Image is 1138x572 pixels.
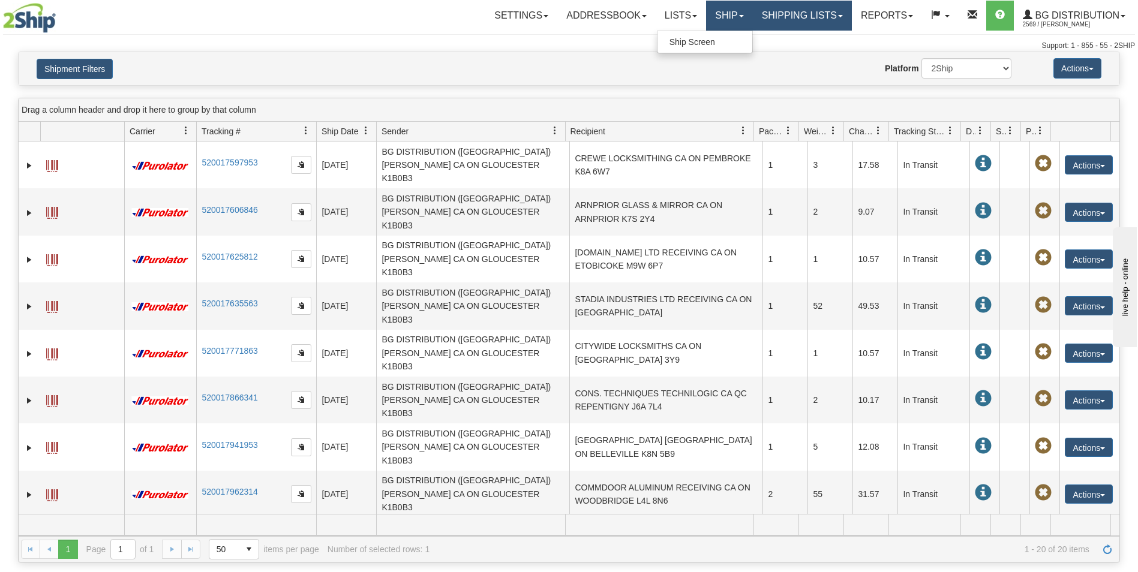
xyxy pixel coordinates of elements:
img: logo2569.jpg [3,3,56,33]
a: Expand [23,254,35,266]
td: BG DISTRIBUTION ([GEOGRAPHIC_DATA]) [PERSON_NAME] CA ON GLOUCESTER K1B0B3 [376,377,569,423]
td: CREWE LOCKSMITHING CA ON PEMBROKE K8A 6W7 [569,142,762,188]
button: Actions [1053,58,1101,79]
a: Carrier filter column settings [176,121,196,141]
td: 1 [762,188,807,235]
span: Recipient [570,125,605,137]
span: Page sizes drop down [209,539,259,559]
a: 520017625812 [202,252,257,261]
a: Charge filter column settings [868,121,888,141]
td: In Transit [897,330,969,377]
span: Page 1 [58,540,77,559]
td: 2 [807,188,852,235]
td: 1 [762,236,807,282]
span: 1 - 20 of 20 items [438,544,1089,554]
td: 17.58 [852,142,897,188]
span: 50 [217,543,232,555]
img: 11 - Purolator [130,208,191,217]
td: ARNPRIOR GLASS & MIRROR CA ON ARNPRIOR K7S 2Y4 [569,188,762,235]
span: Pickup Not Assigned [1035,484,1052,501]
a: Weight filter column settings [823,121,843,141]
a: Label [46,249,58,268]
td: 55 [807,471,852,517]
td: BG DISTRIBUTION ([GEOGRAPHIC_DATA]) [PERSON_NAME] CA ON GLOUCESTER K1B0B3 [376,142,569,188]
td: BG DISTRIBUTION ([GEOGRAPHIC_DATA]) [PERSON_NAME] CA ON GLOUCESTER K1B0B3 [376,188,569,235]
span: items per page [209,539,319,559]
span: Sender [382,125,409,137]
a: Reports [852,1,922,31]
td: 2 [807,377,852,423]
span: Ship Date [322,125,358,137]
td: [DATE] [316,377,376,423]
button: Actions [1065,155,1113,174]
span: Packages [759,125,784,137]
a: Expand [23,348,35,360]
a: Tracking # filter column settings [296,121,316,141]
button: Actions [1065,203,1113,222]
a: Settings [485,1,557,31]
a: Label [46,155,58,174]
td: In Transit [897,282,969,329]
img: 11 - Purolator [130,161,191,170]
span: In Transit [975,249,992,266]
img: 11 - Purolator [130,255,191,264]
iframe: chat widget [1110,225,1137,347]
td: 5 [807,423,852,470]
a: Addressbook [557,1,656,31]
span: Pickup Not Assigned [1035,155,1052,172]
a: Label [46,343,58,362]
button: Copy to clipboard [291,297,311,315]
td: BG DISTRIBUTION ([GEOGRAPHIC_DATA]) [PERSON_NAME] CA ON GLOUCESTER K1B0B3 [376,330,569,377]
div: Support: 1 - 855 - 55 - 2SHIP [3,41,1135,51]
td: 1 [762,142,807,188]
span: Pickup Status [1026,125,1036,137]
td: 52 [807,282,852,329]
button: Actions [1065,249,1113,269]
a: Packages filter column settings [778,121,798,141]
span: Pickup Not Assigned [1035,297,1052,314]
a: Tracking Status filter column settings [940,121,960,141]
span: Pickup Not Assigned [1035,390,1052,407]
td: 9.07 [852,188,897,235]
td: STADIA INDUSTRIES LTD RECEIVING CA ON [GEOGRAPHIC_DATA] [569,282,762,329]
a: 520017606846 [202,205,257,215]
td: 10.57 [852,236,897,282]
a: Lists [656,1,706,31]
a: Expand [23,207,35,219]
button: Copy to clipboard [291,344,311,362]
a: Expand [23,159,35,171]
button: Copy to clipboard [291,203,311,221]
td: In Transit [897,236,969,282]
span: In Transit [975,203,992,219]
img: 11 - Purolator [130,302,191,311]
span: In Transit [975,438,992,454]
button: Copy to clipboard [291,250,311,268]
span: In Transit [975,344,992,360]
span: In Transit [975,155,992,172]
a: Label [46,484,58,503]
td: CITYWIDE LOCKSMITHS CA ON [GEOGRAPHIC_DATA] 3Y9 [569,330,762,377]
td: In Transit [897,423,969,470]
a: Expand [23,489,35,501]
a: Label [46,390,58,409]
button: Actions [1065,344,1113,363]
button: Copy to clipboard [291,485,311,503]
td: COMMDOOR ALUMINUM RECEIVING CA ON WOODBRIDGE L4L 8N6 [569,471,762,517]
td: [DATE] [316,188,376,235]
a: Label [46,201,58,221]
td: 1 [762,423,807,470]
td: BG DISTRIBUTION ([GEOGRAPHIC_DATA]) [PERSON_NAME] CA ON GLOUCESTER K1B0B3 [376,236,569,282]
a: Recipient filter column settings [733,121,753,141]
a: Ship Screen [657,34,752,50]
a: Shipping lists [753,1,852,31]
label: Platform [885,62,919,74]
a: Ship Date filter column settings [356,121,376,141]
img: 11 - Purolator [130,396,191,405]
span: Pickup Not Assigned [1035,203,1052,219]
td: [DATE] [316,330,376,377]
td: In Transit [897,377,969,423]
span: Delivery Status [966,125,976,137]
a: 520017635563 [202,299,257,308]
a: Expand [23,300,35,312]
span: BG Distribution [1032,10,1119,20]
